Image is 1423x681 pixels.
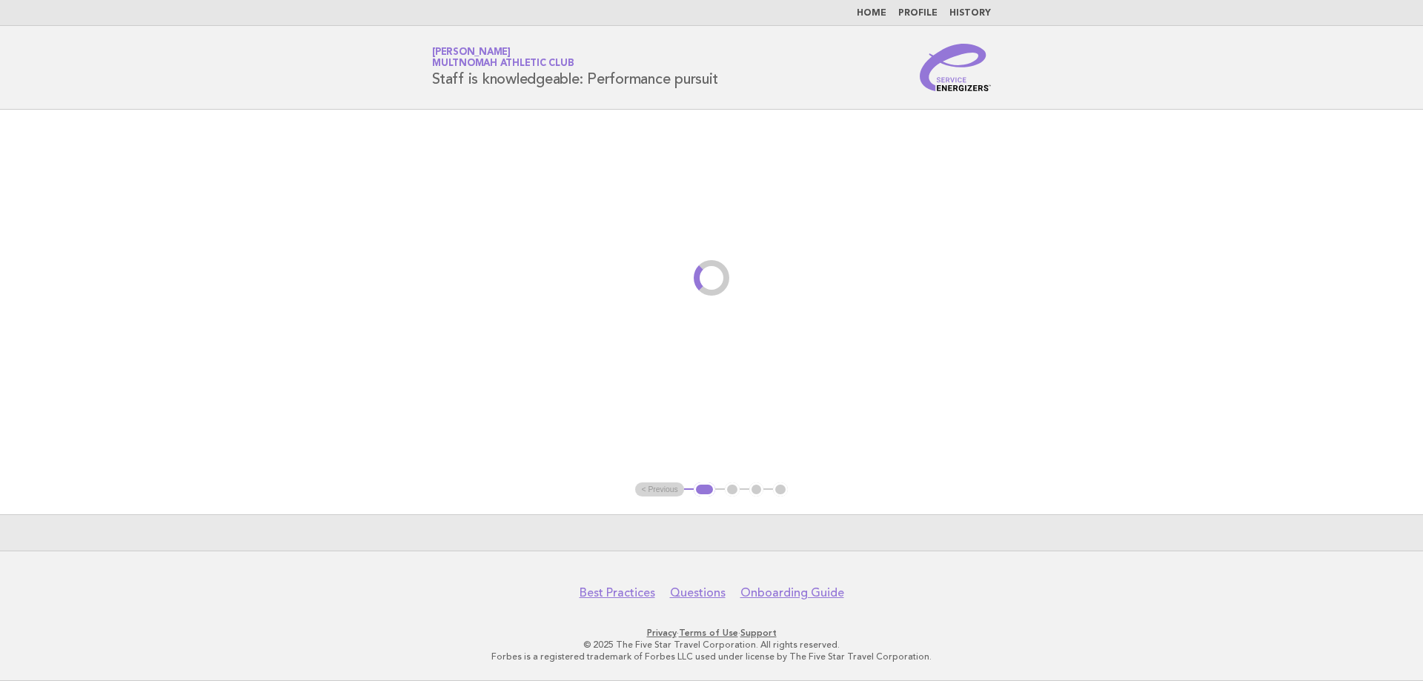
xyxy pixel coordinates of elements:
[670,585,726,600] a: Questions
[740,628,777,638] a: Support
[258,627,1165,639] p: · ·
[920,44,991,91] img: Service Energizers
[432,48,717,87] h1: Staff is knowledgeable: Performance pursuit
[258,651,1165,662] p: Forbes is a registered trademark of Forbes LLC used under license by The Five Star Travel Corpora...
[432,47,574,68] a: [PERSON_NAME]Multnomah Athletic Club
[580,585,655,600] a: Best Practices
[258,639,1165,651] p: © 2025 The Five Star Travel Corporation. All rights reserved.
[898,9,938,18] a: Profile
[740,585,844,600] a: Onboarding Guide
[949,9,991,18] a: History
[679,628,738,638] a: Terms of Use
[857,9,886,18] a: Home
[432,59,574,69] span: Multnomah Athletic Club
[647,628,677,638] a: Privacy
